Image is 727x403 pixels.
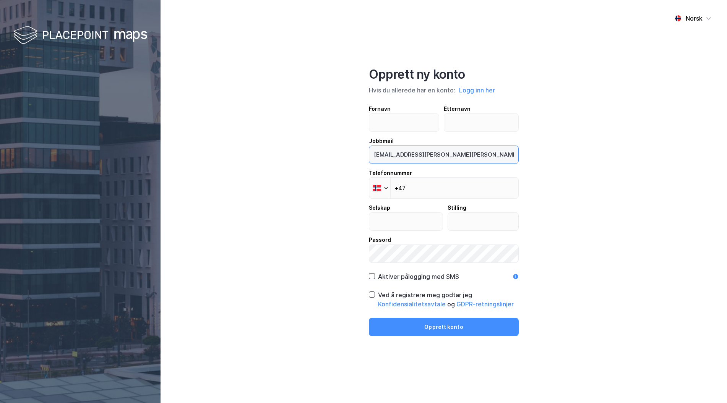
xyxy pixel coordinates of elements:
[444,104,519,113] div: Etternavn
[689,366,727,403] div: Kontrollprogram for chat
[369,85,519,95] div: Hvis du allerede har en konto:
[369,104,439,113] div: Fornavn
[448,203,519,212] div: Stilling
[378,290,519,309] div: Ved å registrere meg godtar jeg og
[686,14,703,23] div: Norsk
[689,366,727,403] iframe: Chat Widget
[369,136,519,146] div: Jobbmail
[369,168,519,178] div: Telefonnummer
[369,203,443,212] div: Selskap
[378,272,459,281] div: Aktiver pålogging med SMS
[13,24,147,47] img: logo-white.f07954bde2210d2a523dddb988cd2aa7.svg
[369,235,519,244] div: Passord
[369,177,519,199] input: Telefonnummer
[369,318,519,336] button: Opprett konto
[369,67,519,82] div: Opprett ny konto
[457,85,497,95] button: Logg inn her
[369,178,390,198] div: Norway: + 47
